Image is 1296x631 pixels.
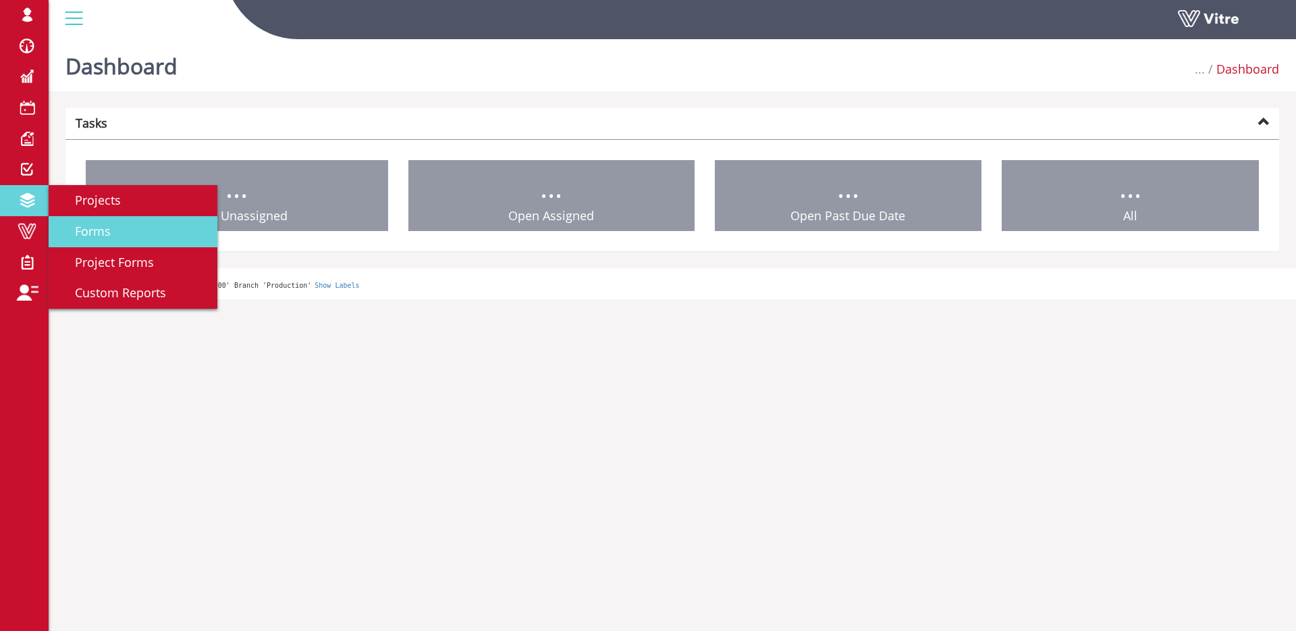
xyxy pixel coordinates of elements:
span: Custom Reports [59,284,166,301]
span: Forms [59,223,111,239]
a: ... Open Unassigned [86,160,388,232]
a: Forms [49,216,217,247]
span: Projects [59,192,121,208]
a: Custom Reports [49,278,217,309]
a: ... All [1002,160,1260,232]
span: All [1123,207,1137,224]
a: Projects [49,185,217,216]
span: ... [1195,61,1205,77]
li: Dashboard [1205,61,1279,78]
strong: Tasks [76,115,107,131]
a: ... Open Assigned [408,160,695,232]
a: ... Open Past Due Date [715,160,981,232]
span: ... [1119,168,1141,206]
span: ... [837,168,859,206]
a: Show Labels [315,282,359,289]
a: Project Forms [49,247,217,278]
span: Open Assigned [508,207,594,224]
span: Open Past Due Date [790,207,905,224]
span: ... [225,168,248,206]
span: Open Unassigned [186,207,288,224]
span: Project Forms [59,254,154,270]
h1: Dashboard [65,34,178,91]
span: ... [540,168,562,206]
